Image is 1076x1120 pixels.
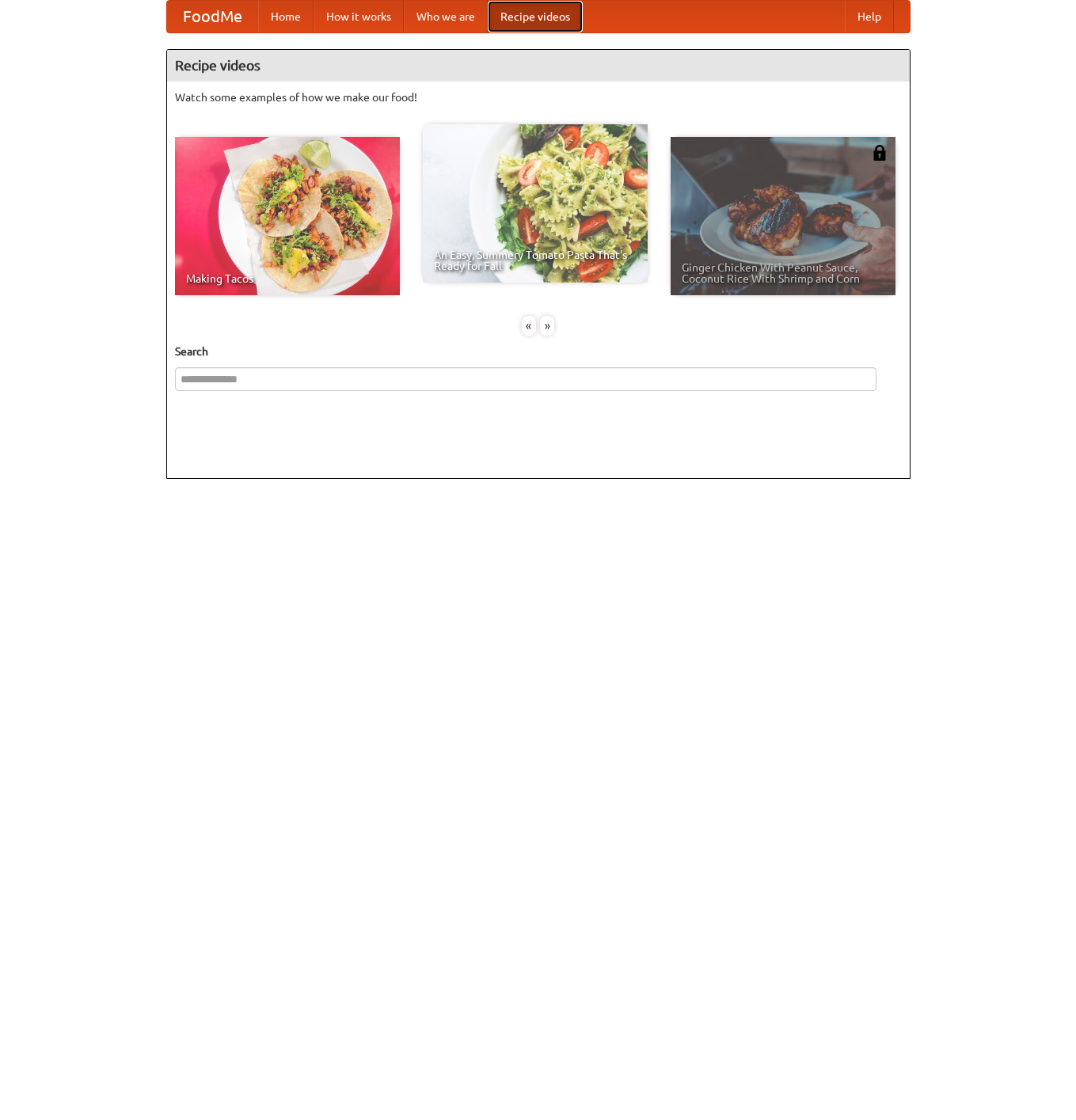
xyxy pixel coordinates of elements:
div: « [522,316,536,336]
a: An Easy, Summery Tomato Pasta That's Ready for Fall [423,124,648,283]
a: Recipe videos [488,1,583,32]
img: 483408.png [872,145,888,161]
h5: Search [175,344,902,359]
p: Watch some examples of how we make our food! [175,89,902,105]
a: Who we are [404,1,488,32]
a: FoodMe [167,1,258,32]
a: Help [845,1,894,32]
a: Making Tacos [175,137,400,295]
span: An Easy, Summery Tomato Pasta That's Ready for Fall [434,249,637,271]
div: » [540,316,554,336]
a: Home [258,1,314,32]
h4: Recipe videos [167,50,910,82]
a: How it works [314,1,404,32]
span: Making Tacos [186,273,389,284]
